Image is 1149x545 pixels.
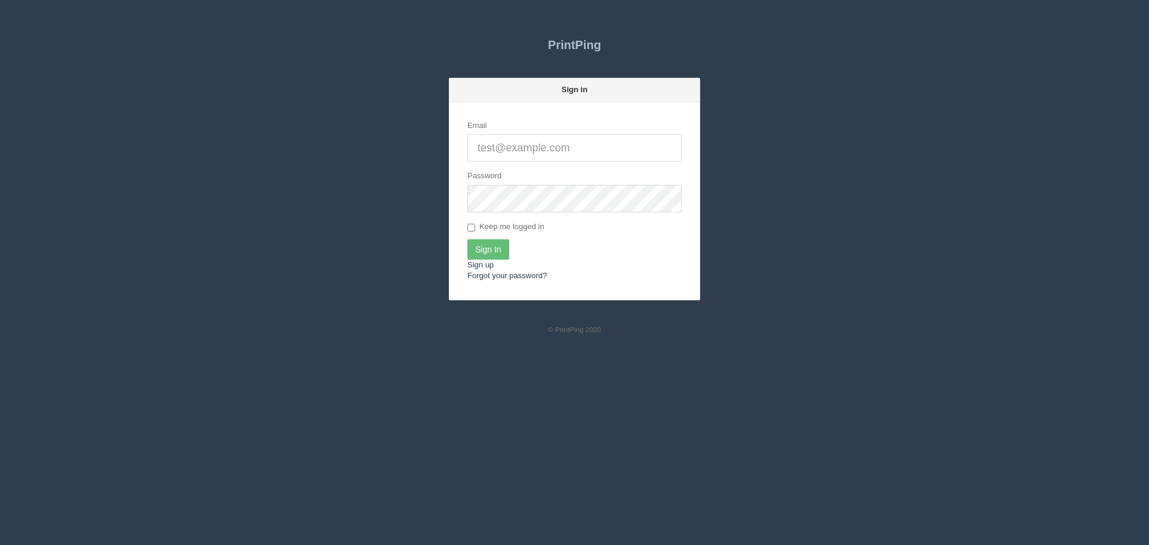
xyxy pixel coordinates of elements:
a: PrintPing [449,30,700,60]
small: © PrintPing 2020 [548,325,601,333]
a: Forgot your password? [467,271,547,280]
label: Keep me logged in [467,221,544,233]
input: test@example.com [467,134,682,162]
label: Password [467,170,501,182]
strong: Sign in [561,85,587,94]
input: Sign In [467,239,509,260]
a: Sign up [467,260,494,269]
label: Email [467,120,487,132]
input: Keep me logged in [467,224,475,232]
